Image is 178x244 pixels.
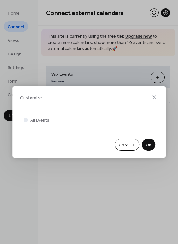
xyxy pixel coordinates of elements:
[115,139,139,151] button: Cancel
[119,142,135,149] span: Cancel
[142,139,155,151] button: OK
[20,94,42,101] span: Customize
[30,117,49,124] span: All Events
[146,142,152,149] span: OK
